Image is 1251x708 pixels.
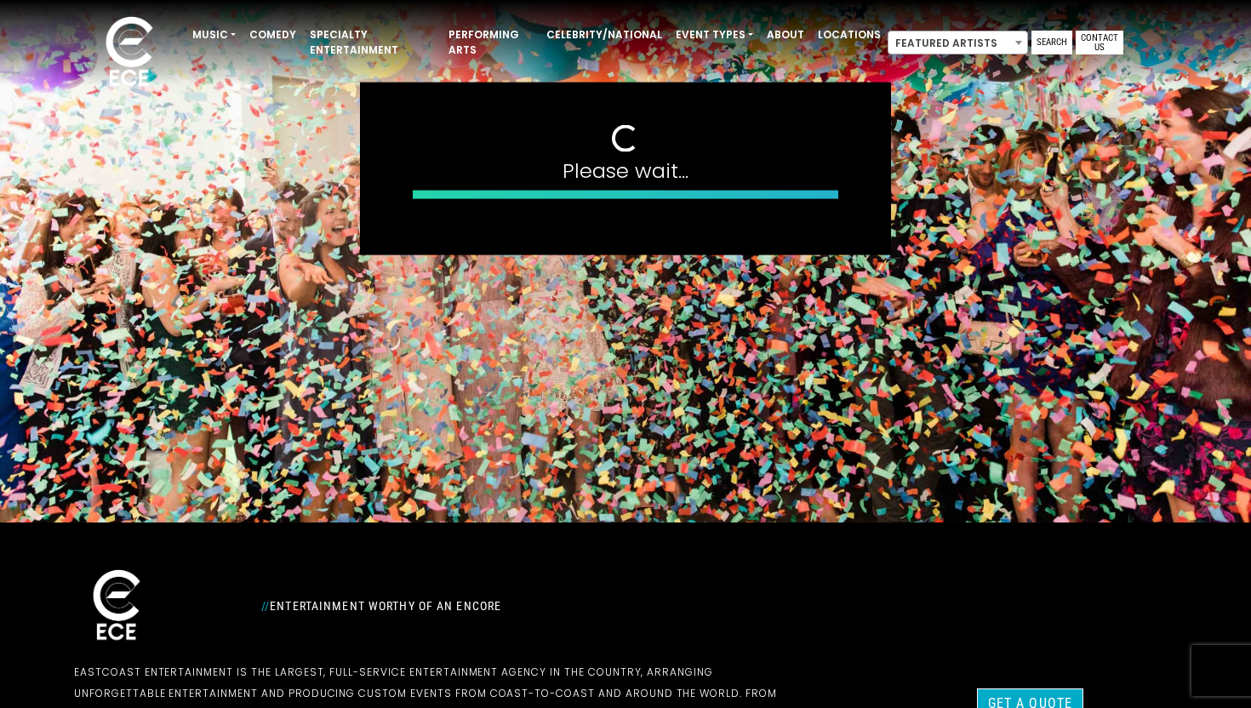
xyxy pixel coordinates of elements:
[669,20,760,49] a: Event Types
[413,159,838,184] h4: Please wait...
[811,20,888,49] a: Locations
[261,599,270,613] span: //
[303,20,442,65] a: Specialty Entertainment
[442,20,540,65] a: Performing Arts
[888,31,1028,54] span: Featured Artists
[1031,31,1072,54] a: Search
[87,12,172,94] img: ece_new_logo_whitev2-1.png
[888,31,1027,55] span: Featured Artists
[540,20,669,49] a: Celebrity/National
[760,20,811,49] a: About
[243,20,303,49] a: Comedy
[251,592,813,619] div: Entertainment Worthy of an Encore
[74,565,159,648] img: ece_new_logo_whitev2-1.png
[1076,31,1123,54] a: Contact Us
[186,20,243,49] a: Music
